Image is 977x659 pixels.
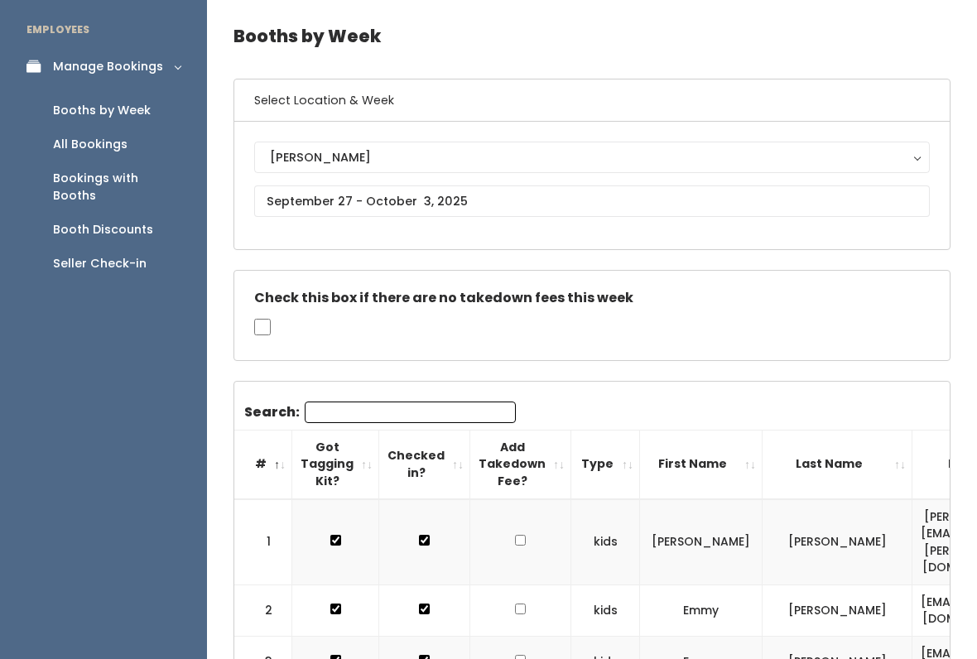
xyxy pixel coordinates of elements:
[292,431,379,499] th: Got Tagging Kit?: activate to sort column ascending
[233,14,951,60] h4: Booths by Week
[53,103,151,120] div: Booths by Week
[305,402,516,424] input: Search:
[53,256,147,273] div: Seller Check-in
[640,500,763,586] td: [PERSON_NAME]
[53,137,128,154] div: All Bookings
[244,402,516,424] label: Search:
[571,500,640,586] td: kids
[234,431,292,499] th: #: activate to sort column descending
[254,291,930,306] h5: Check this box if there are no takedown fees this week
[470,431,571,499] th: Add Takedown Fee?: activate to sort column ascending
[270,149,914,167] div: [PERSON_NAME]
[234,500,292,586] td: 1
[53,222,153,239] div: Booth Discounts
[379,431,470,499] th: Checked in?: activate to sort column ascending
[640,431,763,499] th: First Name: activate to sort column ascending
[571,585,640,637] td: kids
[763,500,912,586] td: [PERSON_NAME]
[254,186,930,218] input: September 27 - October 3, 2025
[53,171,180,205] div: Bookings with Booths
[571,431,640,499] th: Type: activate to sort column ascending
[640,585,763,637] td: Emmy
[234,585,292,637] td: 2
[763,431,912,499] th: Last Name: activate to sort column ascending
[53,59,163,76] div: Manage Bookings
[234,80,950,123] h6: Select Location & Week
[763,585,912,637] td: [PERSON_NAME]
[254,142,930,174] button: [PERSON_NAME]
